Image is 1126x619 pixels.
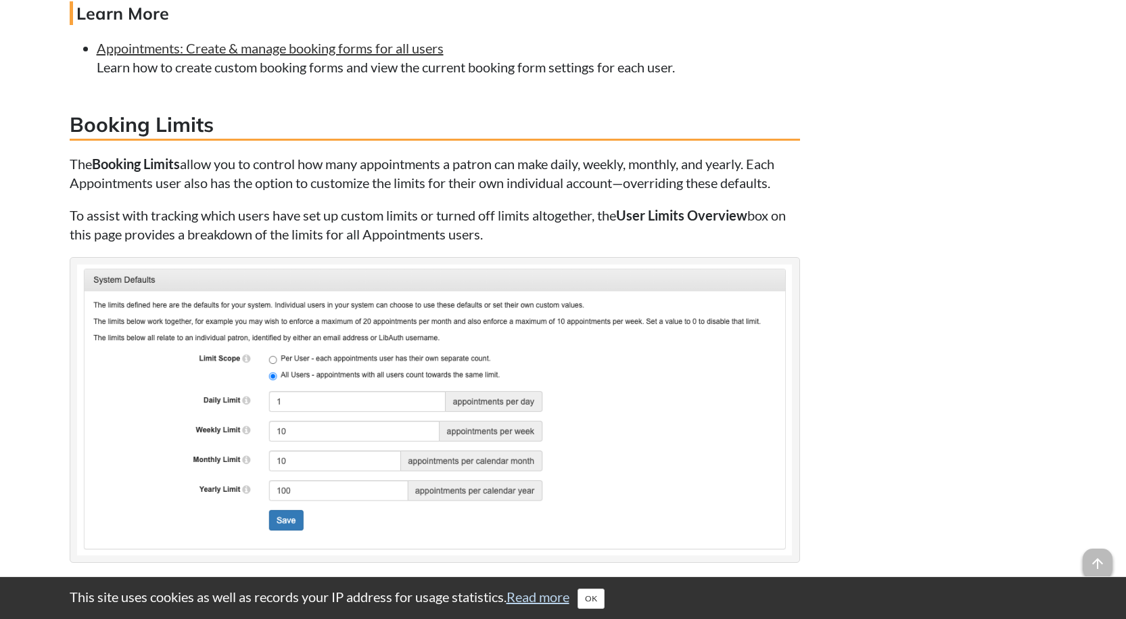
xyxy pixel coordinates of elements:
[97,40,444,56] a: Appointments: Create & manage booking forms for all users
[70,110,800,141] h3: Booking Limits
[70,154,800,192] p: The allow you to control how many appointments a patron can make daily, weekly, monthly, and year...
[1083,550,1112,566] a: arrow_upward
[97,39,800,76] li: Learn how to create custom booking forms and view the current booking form settings for each user.
[578,589,605,609] button: Close
[70,206,800,244] p: To assist with tracking which users have set up custom limits or turned off limits altogether, th...
[1083,549,1112,578] span: arrow_upward
[616,207,747,223] strong: User Limits Overview
[56,587,1071,609] div: This site uses cookies as well as records your IP address for usage statistics.
[92,156,180,172] strong: Booking Limits
[507,589,569,605] a: Read more
[77,265,793,555] img: The Booking Limits example
[70,1,800,25] h4: Learn More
